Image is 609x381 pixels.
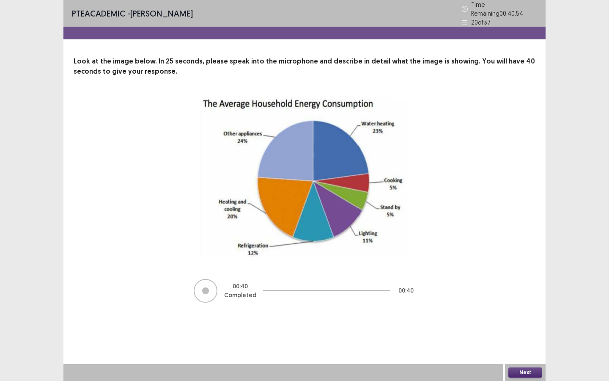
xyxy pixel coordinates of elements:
[508,367,542,378] button: Next
[398,286,414,295] p: 00 : 40
[224,291,256,300] p: Completed
[471,18,491,27] p: 20 of 37
[72,8,125,19] span: PTE academic
[72,7,193,20] p: - [PERSON_NAME]
[74,56,535,77] p: Look at the image below. In 25 seconds, please speak into the microphone and describe in detail w...
[199,97,410,261] img: image-description
[233,282,248,291] p: 00 : 40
